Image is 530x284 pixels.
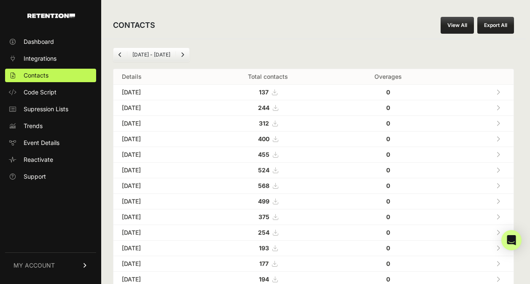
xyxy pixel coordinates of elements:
[5,119,96,133] a: Trends
[386,120,390,127] strong: 0
[113,194,200,209] td: [DATE]
[386,88,390,96] strong: 0
[176,48,189,62] a: Next
[258,182,278,189] a: 568
[386,135,390,142] strong: 0
[258,182,269,189] strong: 568
[258,151,278,158] a: 455
[5,86,96,99] a: Code Script
[386,260,390,267] strong: 0
[113,69,200,85] th: Details
[259,276,269,283] strong: 194
[113,241,200,256] td: [DATE]
[113,209,200,225] td: [DATE]
[258,229,269,236] strong: 254
[24,172,46,181] span: Support
[441,17,474,34] a: View All
[24,105,68,113] span: Supression Lists
[259,260,269,267] strong: 177
[258,198,278,205] a: 499
[24,122,43,130] span: Trends
[27,13,75,18] img: Retention.com
[258,135,278,142] a: 400
[258,213,269,220] strong: 375
[5,153,96,166] a: Reactivate
[386,166,390,174] strong: 0
[258,166,269,174] strong: 524
[259,88,277,96] a: 137
[386,229,390,236] strong: 0
[113,178,200,194] td: [DATE]
[113,100,200,116] td: [DATE]
[113,256,200,272] td: [DATE]
[5,35,96,48] a: Dashboard
[259,244,269,252] strong: 193
[258,198,269,205] strong: 499
[24,139,59,147] span: Event Details
[386,244,390,252] strong: 0
[386,276,390,283] strong: 0
[113,147,200,163] td: [DATE]
[258,104,278,111] a: 244
[259,120,269,127] strong: 312
[259,244,277,252] a: 193
[5,136,96,150] a: Event Details
[386,213,390,220] strong: 0
[113,131,200,147] td: [DATE]
[200,69,335,85] th: Total contacts
[258,135,269,142] strong: 400
[5,52,96,65] a: Integrations
[258,166,278,174] a: 524
[258,104,269,111] strong: 244
[386,182,390,189] strong: 0
[24,54,56,63] span: Integrations
[24,71,48,80] span: Contacts
[259,88,269,96] strong: 137
[501,230,522,250] div: Open Intercom Messenger
[386,151,390,158] strong: 0
[24,38,54,46] span: Dashboard
[5,252,96,278] a: MY ACCOUNT
[477,17,514,34] button: Export All
[259,260,277,267] a: 177
[113,85,200,100] td: [DATE]
[113,19,155,31] h2: CONTACTS
[113,48,127,62] a: Previous
[24,155,53,164] span: Reactivate
[113,116,200,131] td: [DATE]
[259,120,277,127] a: 312
[5,102,96,116] a: Supression Lists
[113,225,200,241] td: [DATE]
[113,163,200,178] td: [DATE]
[258,151,269,158] strong: 455
[259,276,277,283] a: 194
[13,261,55,270] span: MY ACCOUNT
[386,104,390,111] strong: 0
[24,88,56,96] span: Code Script
[5,170,96,183] a: Support
[258,213,278,220] a: 375
[336,69,441,85] th: Overages
[5,69,96,82] a: Contacts
[127,51,175,58] li: [DATE] - [DATE]
[258,229,278,236] a: 254
[386,198,390,205] strong: 0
